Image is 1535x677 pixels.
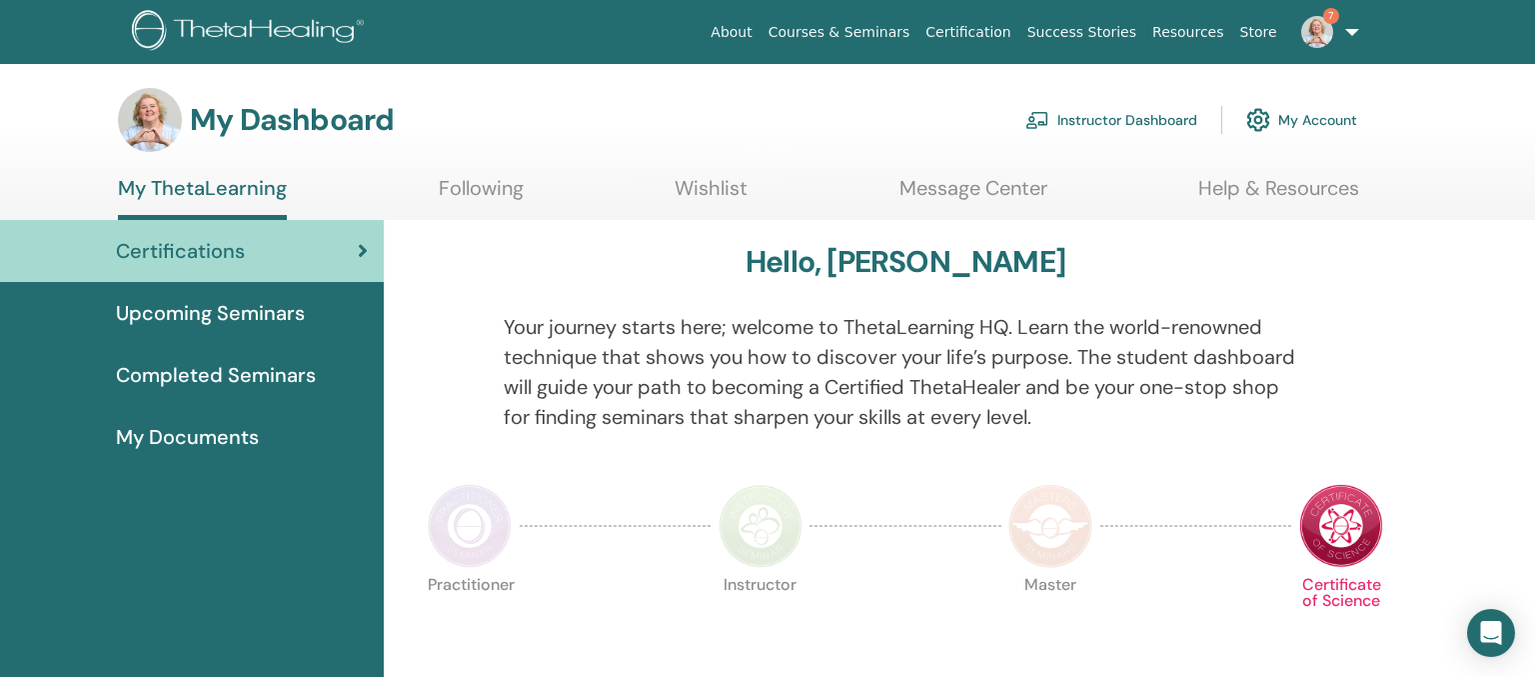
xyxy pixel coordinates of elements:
p: Instructor [719,577,802,661]
a: Following [439,176,524,215]
a: Help & Resources [1198,176,1359,215]
img: Practitioner [428,484,512,568]
img: Instructor [719,484,802,568]
a: Store [1232,14,1285,51]
a: My Account [1246,98,1357,142]
span: Upcoming Seminars [116,298,305,328]
a: Courses & Seminars [761,14,918,51]
a: Message Center [899,176,1047,215]
a: Certification [917,14,1018,51]
img: chalkboard-teacher.svg [1025,111,1049,129]
p: Your journey starts here; welcome to ThetaLearning HQ. Learn the world-renowned technique that sh... [504,312,1308,432]
img: default.jpg [1301,16,1333,48]
span: 7 [1323,8,1339,24]
img: Certificate of Science [1299,484,1383,568]
img: logo.png [132,10,371,55]
h3: Hello, [PERSON_NAME] [746,244,1065,280]
p: Master [1008,577,1092,661]
a: Wishlist [675,176,748,215]
a: Resources [1144,14,1232,51]
a: Success Stories [1019,14,1144,51]
img: Master [1008,484,1092,568]
a: About [703,14,760,51]
span: Certifications [116,236,245,266]
h3: My Dashboard [190,102,394,138]
a: My ThetaLearning [118,176,287,220]
a: Instructor Dashboard [1025,98,1197,142]
span: My Documents [116,422,259,452]
img: default.jpg [118,88,182,152]
p: Practitioner [428,577,512,661]
div: Open Intercom Messenger [1467,609,1515,657]
span: Completed Seminars [116,360,316,390]
p: Certificate of Science [1299,577,1383,661]
img: cog.svg [1246,103,1270,137]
